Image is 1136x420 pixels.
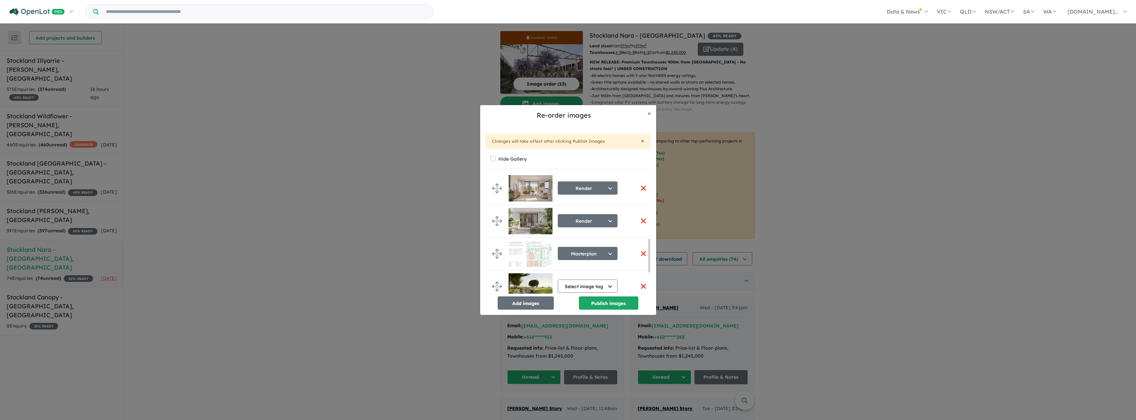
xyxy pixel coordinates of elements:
[10,8,65,16] img: Openlot PRO Logo White
[558,181,618,195] button: Render
[509,273,552,300] img: Stockland%20Nara%20-%20Beaconsfield___1749436628.jpg
[485,110,642,120] h5: Re-order images
[509,241,552,267] img: Stockland%20Nara%20-%20Beaconsfield%20___1747208980.jpg
[509,175,552,202] img: Stockland%20Nara%20-%20Beaconsfield%20___1739233685_1.jpg
[485,134,651,149] div: Changes will take effect after clicking Publish Images
[558,280,618,293] button: Select image tag
[492,249,502,259] img: drag.svg
[492,216,502,226] img: drag.svg
[492,183,502,193] img: drag.svg
[498,296,554,310] button: Add images
[1068,8,1118,15] span: [DOMAIN_NAME]...
[641,138,644,144] button: Close
[558,247,618,260] button: Masterplan
[641,137,644,144] span: ×
[509,208,552,234] img: Stockland%20Nara%20-%20Beaconsfield%20___1739233686.jpg
[498,154,527,164] label: Hide Gallery
[492,282,502,291] img: drag.svg
[648,109,651,117] span: ×
[100,5,432,19] input: Try estate name, suburb, builder or developer
[579,296,638,310] button: Publish images
[558,214,618,227] button: Render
